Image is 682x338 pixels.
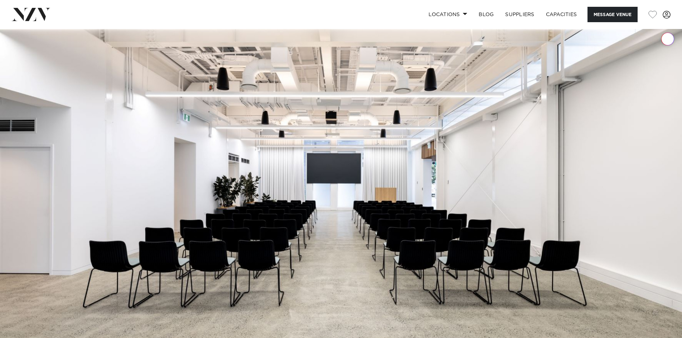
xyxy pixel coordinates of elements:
[587,7,638,22] button: Message Venue
[499,7,540,22] a: SUPPLIERS
[473,7,499,22] a: BLOG
[540,7,583,22] a: Capacities
[11,8,50,21] img: nzv-logo.png
[423,7,473,22] a: Locations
